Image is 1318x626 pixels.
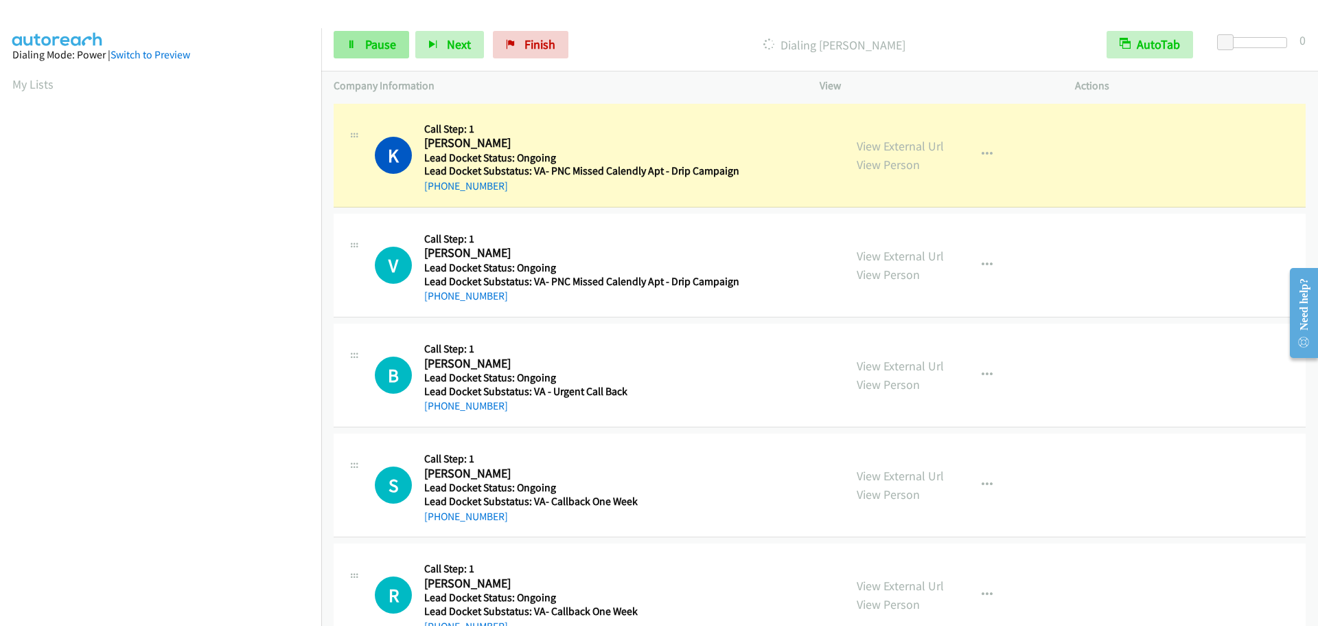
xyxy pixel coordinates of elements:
p: View [820,78,1050,94]
a: View External Url [857,138,944,154]
a: View External Url [857,248,944,264]
a: View External Url [857,358,944,374]
h5: Call Step: 1 [424,232,739,246]
h2: [PERSON_NAME] [424,576,735,592]
h5: Call Step: 1 [424,122,739,136]
div: The call is yet to be attempted [375,357,412,394]
p: Company Information [334,78,795,94]
h2: [PERSON_NAME] [424,356,735,372]
h2: [PERSON_NAME] [424,245,735,261]
h5: Call Step: 1 [424,562,735,576]
p: Actions [1075,78,1306,94]
a: My Lists [12,76,54,92]
a: View Person [857,596,920,612]
div: The call is yet to be attempted [375,577,412,614]
h5: Lead Docket Substatus: VA- Callback One Week [424,605,735,618]
a: [PHONE_NUMBER] [424,179,508,192]
a: View Person [857,377,920,392]
a: View External Url [857,578,944,594]
h5: Call Step: 1 [424,452,735,466]
div: Dialing Mode: Power | [12,47,309,63]
a: View External Url [857,468,944,484]
h1: S [375,467,412,504]
div: 0 [1299,31,1306,49]
h5: Lead Docket Substatus: VA - Urgent Call Back [424,385,735,399]
a: View Person [857,157,920,172]
div: The call is yet to be attempted [375,467,412,504]
p: Dialing [PERSON_NAME] [587,36,1082,54]
h5: Lead Docket Substatus: VA- PNC Missed Calendly Apt - Drip Campaign [424,164,739,178]
h5: Lead Docket Status: Ongoing [424,481,735,495]
iframe: Resource Center [1278,258,1318,368]
h5: Lead Docket Substatus: VA- Callback One Week [424,495,735,508]
h5: Lead Docket Status: Ongoing [424,591,735,605]
span: Next [447,36,471,52]
a: [PHONE_NUMBER] [424,289,508,302]
h1: B [375,357,412,394]
button: AutoTab [1107,31,1193,58]
a: View Person [857,267,920,282]
a: Finish [493,31,568,58]
h5: Lead Docket Status: Ongoing [424,151,739,165]
a: [PHONE_NUMBER] [424,399,508,412]
div: The call is yet to be attempted [375,247,412,284]
h2: [PERSON_NAME] [424,466,735,482]
a: [PHONE_NUMBER] [424,510,508,523]
h5: Call Step: 1 [424,342,735,356]
span: Pause [365,36,396,52]
h5: Lead Docket Substatus: VA- PNC Missed Calendly Apt - Drip Campaign [424,275,739,289]
h1: R [375,577,412,614]
h5: Lead Docket Status: Ongoing [424,261,739,275]
div: Delay between calls (in seconds) [1224,37,1287,48]
a: Pause [334,31,409,58]
button: Next [415,31,484,58]
h1: V [375,247,412,284]
h2: [PERSON_NAME] [424,135,735,151]
h5: Lead Docket Status: Ongoing [424,371,735,385]
a: View Person [857,487,920,502]
span: Finish [524,36,555,52]
a: Switch to Preview [111,48,190,61]
h1: K [375,137,412,174]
